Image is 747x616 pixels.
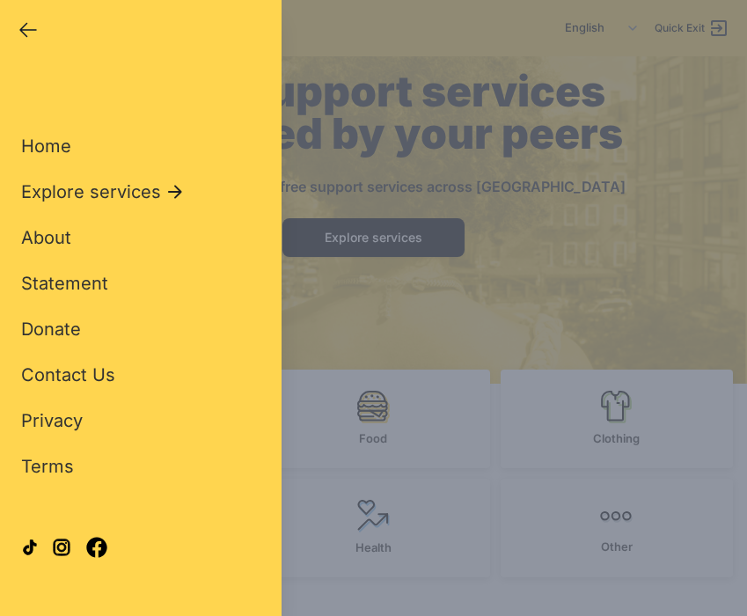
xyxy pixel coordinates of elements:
[21,363,115,387] a: Contact Us
[21,454,74,479] a: Terms
[21,273,108,294] span: Statement
[21,456,74,477] span: Terms
[21,225,71,250] a: About
[21,317,81,341] a: Donate
[21,136,71,157] span: Home
[21,364,115,385] span: Contact Us
[21,271,108,296] a: Statement
[21,410,83,431] span: Privacy
[21,319,81,340] span: Donate
[21,227,71,248] span: About
[21,180,186,204] button: Explore services
[21,408,83,433] a: Privacy
[21,180,161,204] span: Explore services
[21,134,71,158] a: Home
